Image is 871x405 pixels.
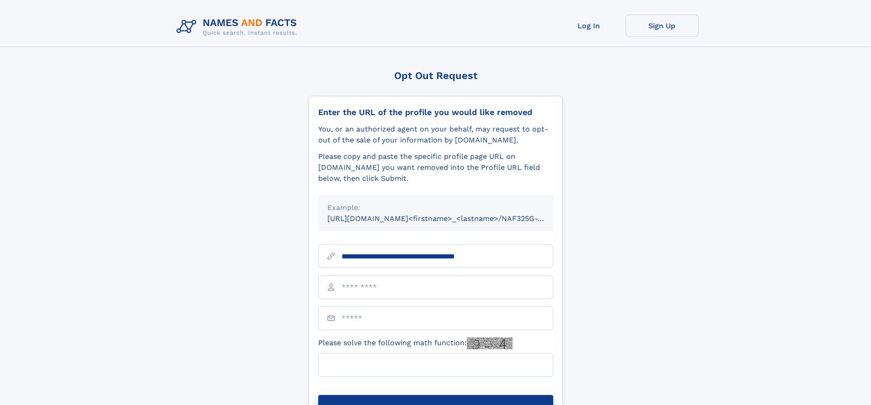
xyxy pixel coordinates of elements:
div: Example: [327,202,544,213]
div: Enter the URL of the profile you would like removed [318,107,553,117]
div: Opt Out Request [309,70,563,81]
div: Please copy and paste the specific profile page URL on [DOMAIN_NAME] you want removed into the Pr... [318,151,553,184]
small: [URL][DOMAIN_NAME]<firstname>_<lastname>/NAF325G-xxxxxxxx [327,214,571,223]
img: Logo Names and Facts [173,15,305,39]
a: Log In [552,15,625,37]
a: Sign Up [625,15,699,37]
label: Please solve the following math function: [318,337,513,349]
div: You, or an authorized agent on your behalf, may request to opt-out of the sale of your informatio... [318,124,553,146]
